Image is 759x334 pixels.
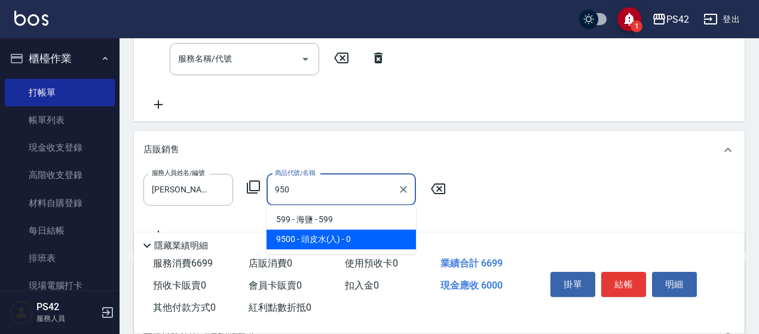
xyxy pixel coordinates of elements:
[153,280,206,291] span: 預收卡販賣 0
[249,280,302,291] span: 會員卡販賣 0
[275,168,315,177] label: 商品代號/名稱
[345,280,379,291] span: 扣入金 0
[550,272,595,297] button: 掛單
[5,106,115,134] a: 帳單列表
[5,134,115,161] a: 現金收支登錄
[601,272,646,297] button: 結帳
[647,7,694,32] button: PS42
[267,229,416,249] span: 9500 - 頭皮水(入) - 0
[5,43,115,74] button: 櫃檯作業
[5,79,115,106] a: 打帳單
[10,301,33,324] img: Person
[5,244,115,272] a: 排班表
[152,168,204,177] label: 服務人員姓名/編號
[143,143,179,156] p: 店販銷售
[666,12,689,27] div: PS42
[36,301,97,313] h5: PS42
[440,280,503,291] span: 現金應收 6000
[395,181,412,198] button: Clear
[5,272,115,299] a: 現場電腦打卡
[153,302,216,313] span: 其他付款方式 0
[296,50,315,69] button: Open
[153,258,213,269] span: 服務消費 6699
[14,11,48,26] img: Logo
[652,272,697,297] button: 明細
[249,302,311,313] span: 紅利點數折抵 0
[154,240,208,252] p: 隱藏業績明細
[267,210,416,229] span: 599 - 海鹽 - 599
[5,161,115,189] a: 高階收支登錄
[134,131,745,169] div: 店販銷售
[440,258,503,269] span: 業績合計 6699
[5,217,115,244] a: 每日結帳
[631,20,642,32] span: 1
[249,258,292,269] span: 店販消費 0
[699,8,745,30] button: 登出
[345,258,398,269] span: 使用預收卡 0
[617,7,641,31] button: save
[36,313,97,324] p: 服務人員
[5,189,115,217] a: 材料自購登錄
